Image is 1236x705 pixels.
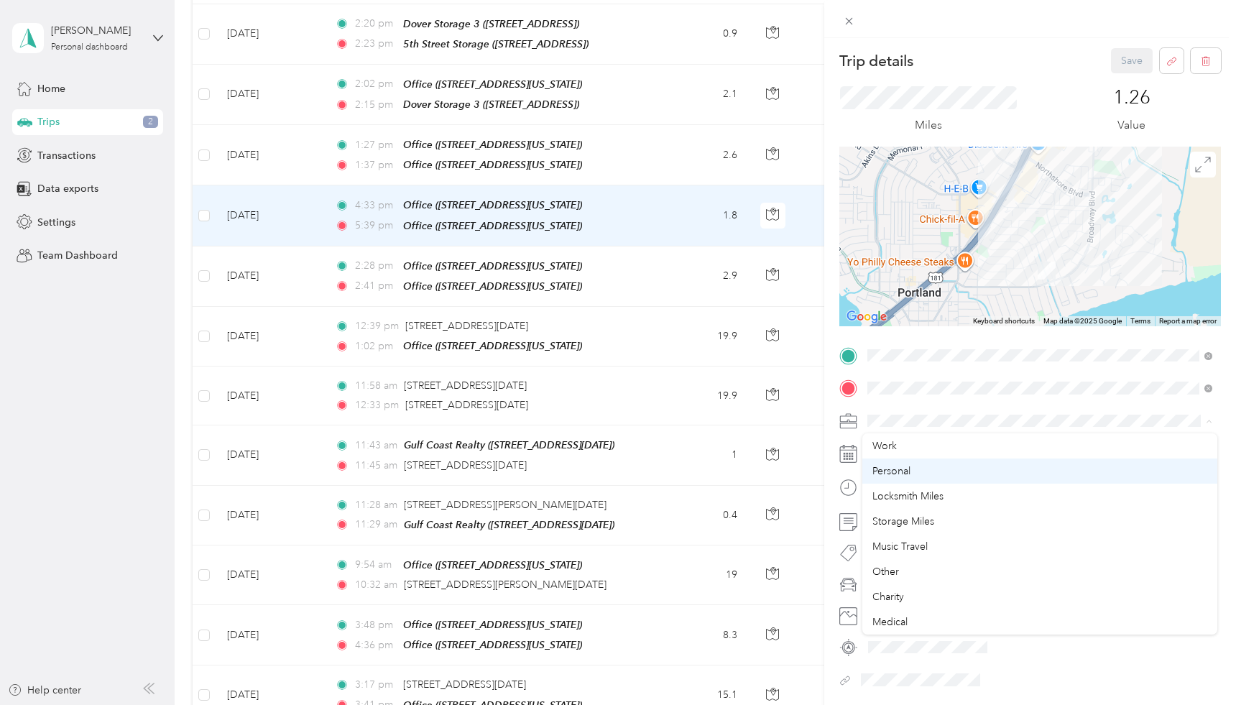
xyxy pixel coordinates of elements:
[872,440,897,452] span: Work
[872,591,904,603] span: Charity
[843,308,890,326] img: Google
[872,616,908,628] span: Medical
[872,540,928,553] span: Music Travel
[839,51,913,71] p: Trip details
[1113,86,1150,109] p: 1.26
[915,116,942,134] p: Miles
[872,490,944,502] span: Locksmith Miles
[843,308,890,326] a: Open this area in Google Maps (opens a new window)
[1117,116,1145,134] p: Value
[1130,317,1150,325] a: Terms (opens in new tab)
[872,566,899,578] span: Other
[1159,317,1217,325] a: Report a map error
[973,316,1035,326] button: Keyboard shortcuts
[872,515,934,527] span: Storage Miles
[872,465,910,477] span: Personal
[1156,625,1236,705] iframe: Everlance-gr Chat Button Frame
[1043,317,1122,325] span: Map data ©2025 Google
